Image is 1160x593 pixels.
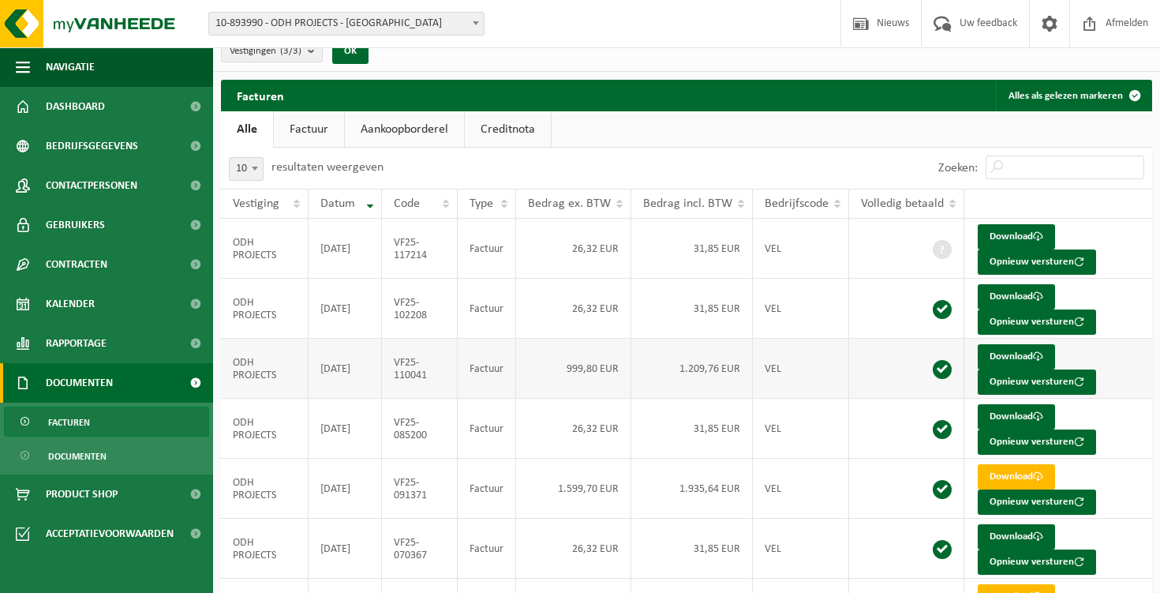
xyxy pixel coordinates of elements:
[753,219,849,279] td: VEL
[978,464,1055,490] a: Download
[631,219,753,279] td: 31,85 EUR
[978,310,1096,335] button: Opnieuw versturen
[46,363,113,403] span: Documenten
[938,162,978,175] label: Zoeken:
[516,459,631,519] td: 1.599,70 EUR
[320,197,355,210] span: Datum
[345,111,464,148] a: Aankoopborderel
[46,245,107,284] span: Contracten
[978,550,1096,575] button: Opnieuw versturen
[4,441,209,471] a: Documenten
[516,219,631,279] td: 26,32 EUR
[978,490,1096,515] button: Opnieuw versturen
[643,197,732,210] span: Bedrag incl. BTW
[458,339,516,399] td: Factuur
[978,524,1055,550] a: Download
[382,339,458,399] td: VF25-110041
[332,39,369,64] button: OK
[458,219,516,279] td: Factuur
[221,219,309,279] td: ODH PROJECTS
[753,339,849,399] td: VEL
[309,339,382,399] td: [DATE]
[753,399,849,459] td: VEL
[631,339,753,399] td: 1.209,76 EUR
[209,13,484,35] span: 10-893990 - ODH PROJECTS - VILVOORDE
[516,339,631,399] td: 999,80 EUR
[394,197,420,210] span: Code
[978,250,1096,275] button: Opnieuw versturen
[221,111,273,148] a: Alle
[271,161,384,174] label: resultaten weergeven
[309,219,382,279] td: [DATE]
[208,12,485,36] span: 10-893990 - ODH PROJECTS - VILVOORDE
[221,399,309,459] td: ODH PROJECTS
[46,514,174,554] span: Acceptatievoorwaarden
[516,279,631,339] td: 26,32 EUR
[458,519,516,579] td: Factuur
[233,197,279,210] span: Vestiging
[765,197,829,210] span: Bedrijfscode
[528,197,611,210] span: Bedrag ex. BTW
[382,519,458,579] td: VF25-070367
[753,459,849,519] td: VEL
[230,158,263,180] span: 10
[274,111,344,148] a: Factuur
[631,459,753,519] td: 1.935,64 EUR
[46,87,105,126] span: Dashboard
[753,279,849,339] td: VEL
[221,80,300,111] h2: Facturen
[4,407,209,437] a: Facturen
[46,166,137,205] span: Contactpersonen
[309,279,382,339] td: [DATE]
[382,219,458,279] td: VF25-117214
[382,459,458,519] td: VF25-091371
[221,339,309,399] td: ODH PROJECTS
[753,519,849,579] td: VEL
[470,197,493,210] span: Type
[458,279,516,339] td: Factuur
[458,399,516,459] td: Factuur
[230,39,301,63] span: Vestigingen
[309,399,382,459] td: [DATE]
[48,407,90,437] span: Facturen
[978,224,1055,250] a: Download
[46,324,107,363] span: Rapportage
[280,46,301,56] count: (3/3)
[978,430,1096,455] button: Opnieuw versturen
[861,197,944,210] span: Volledig betaald
[458,459,516,519] td: Factuur
[465,111,551,148] a: Creditnota
[996,80,1151,111] button: Alles als gelezen markeren
[382,399,458,459] td: VF25-085200
[229,157,264,181] span: 10
[221,39,323,62] button: Vestigingen(3/3)
[46,284,95,324] span: Kalender
[516,399,631,459] td: 26,32 EUR
[516,519,631,579] td: 26,32 EUR
[221,519,309,579] td: ODH PROJECTS
[221,279,309,339] td: ODH PROJECTS
[48,441,107,471] span: Documenten
[978,344,1055,370] a: Download
[978,404,1055,430] a: Download
[631,279,753,339] td: 31,85 EUR
[46,126,138,166] span: Bedrijfsgegevens
[631,519,753,579] td: 31,85 EUR
[309,519,382,579] td: [DATE]
[46,205,105,245] span: Gebruikers
[46,47,95,87] span: Navigatie
[382,279,458,339] td: VF25-102208
[978,370,1096,395] button: Opnieuw versturen
[631,399,753,459] td: 31,85 EUR
[309,459,382,519] td: [DATE]
[46,475,118,514] span: Product Shop
[221,459,309,519] td: ODH PROJECTS
[978,284,1055,310] a: Download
